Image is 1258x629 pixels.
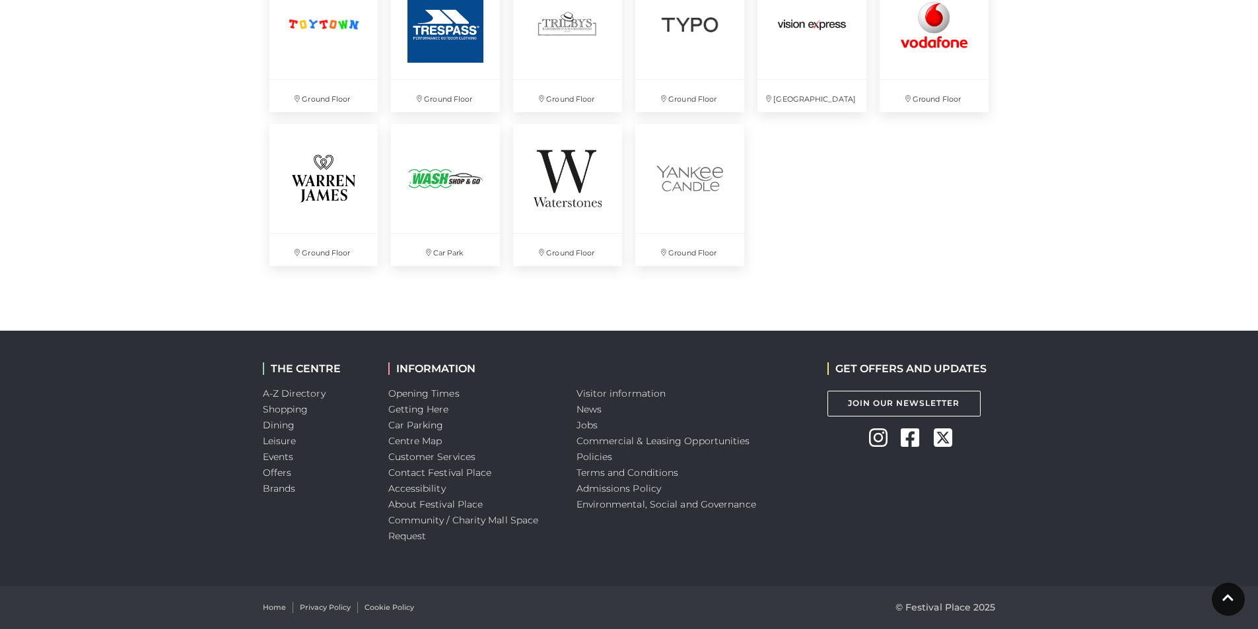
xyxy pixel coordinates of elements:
p: Car Park [391,234,500,266]
a: Admissions Policy [577,482,662,494]
a: Events [263,451,294,463]
p: Ground Floor [635,234,744,266]
a: Commercial & Leasing Opportunities [577,435,750,447]
a: News [577,403,602,415]
a: Cookie Policy [365,602,414,613]
a: Wash Shop and Go, Basingstoke, Festival Place, Hampshire Car Park [384,117,507,273]
a: About Festival Place [388,498,483,510]
a: Home [263,602,286,613]
p: © Festival Place 2025 [895,599,996,615]
a: Brands [263,482,296,494]
p: Ground Floor [635,80,744,112]
h2: INFORMATION [388,362,557,375]
a: Getting Here [388,403,449,415]
a: Centre Map [388,435,442,447]
a: Shopping [263,403,308,415]
a: Offers [263,467,292,479]
p: Ground Floor [391,80,500,112]
a: A-Z Directory [263,387,326,399]
p: [GEOGRAPHIC_DATA] [757,80,866,112]
a: Environmental, Social and Governance [577,498,756,510]
a: Ground Floor [629,117,751,273]
a: Ground Floor [263,117,385,273]
a: Car Parking [388,419,444,431]
a: Policies [577,451,613,463]
a: Join Our Newsletter [827,391,981,416]
a: Leisure [263,435,297,447]
p: Ground Floor [513,234,622,266]
a: Accessibility [388,482,446,494]
a: Privacy Policy [300,602,351,613]
a: Community / Charity Mall Space Request [388,514,539,542]
a: Jobs [577,419,598,431]
h2: THE CENTRE [263,362,368,375]
p: Ground Floor [513,80,622,112]
a: Visitor information [577,387,666,399]
a: Ground Floor [507,117,629,273]
h2: GET OFFERS AND UPDATES [827,362,987,375]
a: Opening Times [388,387,460,399]
a: Contact Festival Place [388,467,492,479]
a: Customer Services [388,451,476,463]
img: Wash Shop and Go, Basingstoke, Festival Place, Hampshire [391,124,500,233]
p: Ground Floor [269,234,378,266]
p: Ground Floor [269,80,378,112]
p: Ground Floor [880,80,989,112]
a: Terms and Conditions [577,467,679,479]
a: Dining [263,419,295,431]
